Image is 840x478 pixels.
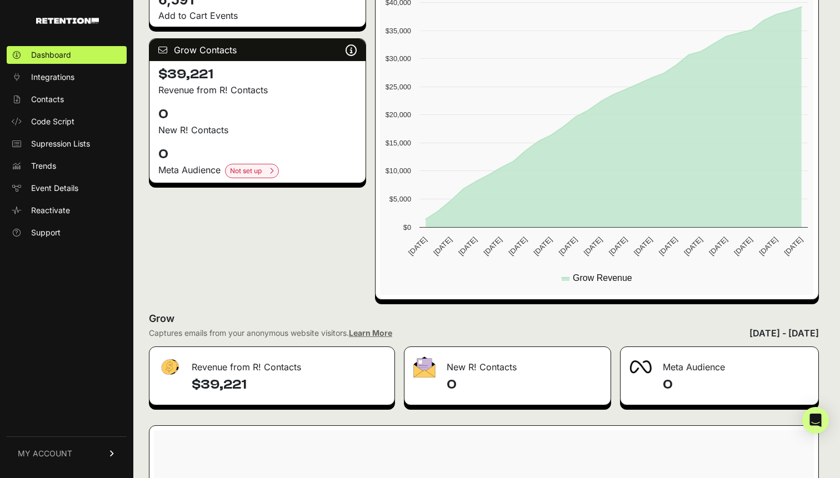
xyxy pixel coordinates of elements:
img: fa-meta-2f981b61bb99beabf952f7030308934f19ce035c18b003e963880cc3fabeebb7.png [629,360,652,374]
div: Meta Audience [158,163,357,178]
p: Revenue from R! Contacts [158,83,357,97]
div: Meta Audience [621,347,818,380]
span: Trends [31,160,56,172]
a: Trends [7,157,127,175]
text: [DATE] [657,235,679,257]
text: [DATE] [683,235,704,257]
text: [DATE] [532,235,554,257]
a: Supression Lists [7,135,127,153]
span: Event Details [31,183,78,194]
span: MY ACCOUNT [18,448,72,459]
text: [DATE] [632,235,654,257]
a: Event Details [7,179,127,197]
div: [DATE] - [DATE] [749,326,819,340]
text: [DATE] [407,235,428,257]
div: Captures emails from your anonymous website visitors. [149,328,392,339]
text: [DATE] [607,235,629,257]
text: $30,000 [386,54,411,63]
text: [DATE] [758,235,779,257]
h4: 0 [158,105,357,123]
span: Integrations [31,72,74,83]
span: Dashboard [31,49,71,61]
p: Add to Cart Events [158,9,357,22]
text: [DATE] [457,235,479,257]
h2: Grow [149,311,819,326]
text: [DATE] [783,235,804,257]
a: Learn More [349,328,392,338]
h4: 0 [158,145,357,163]
text: [DATE] [432,235,454,257]
text: [DATE] [507,235,529,257]
a: Support [7,224,127,241]
img: Retention.com [36,18,99,24]
text: $25,000 [386,83,411,91]
h4: 0 [663,376,809,394]
h4: $39,221 [158,66,357,83]
span: Support [31,227,61,238]
div: Open Intercom Messenger [802,407,829,434]
a: Reactivate [7,202,127,219]
h4: $39,221 [192,376,386,394]
span: Supression Lists [31,138,90,149]
text: Grow Revenue [573,273,632,283]
span: Contacts [31,94,64,105]
text: $35,000 [386,27,411,35]
text: $0 [403,223,411,232]
text: [DATE] [708,235,729,257]
h4: 0 [447,376,601,394]
a: MY ACCOUNT [7,436,127,470]
a: Contacts [7,90,127,108]
img: fa-envelope-19ae18322b30453b285274b1b8af3d052b27d846a4fbe8435d1a52b978f639a2.png [413,356,436,378]
div: New R! Contacts [404,347,610,380]
a: Code Script [7,113,127,130]
text: [DATE] [557,235,579,257]
div: Revenue from R! Contacts [149,347,394,380]
span: Reactivate [31,205,70,216]
text: $20,000 [386,110,411,119]
text: $5,000 [389,195,411,203]
text: [DATE] [582,235,604,257]
text: [DATE] [482,235,504,257]
a: Dashboard [7,46,127,64]
a: Integrations [7,68,127,86]
text: $10,000 [386,167,411,175]
text: $15,000 [386,139,411,147]
span: Code Script [31,116,74,127]
text: [DATE] [733,235,754,257]
img: fa-dollar-13500eef13a19c4ab2b9ed9ad552e47b0d9fc28b02b83b90ba0e00f96d6372e9.png [158,356,181,378]
div: Grow Contacts [149,39,366,61]
p: New R! Contacts [158,123,357,137]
